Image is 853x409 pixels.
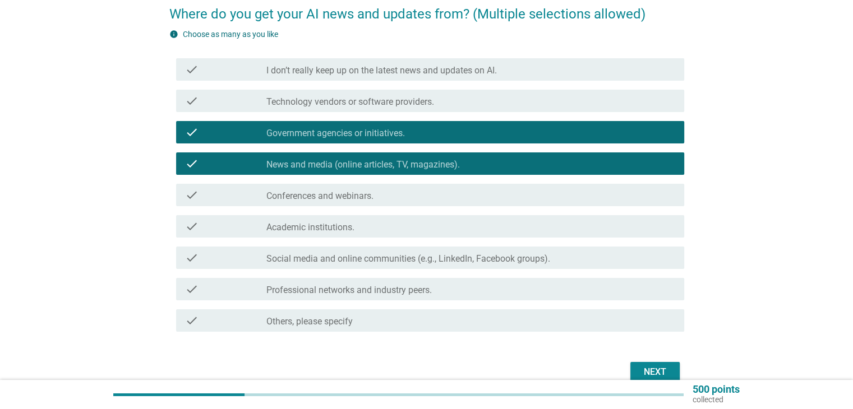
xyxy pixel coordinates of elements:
[185,63,199,76] i: check
[185,157,199,170] i: check
[183,30,278,39] label: Choose as many as you like
[266,316,353,327] label: Others, please specify
[185,220,199,233] i: check
[266,128,405,139] label: Government agencies or initiatives.
[693,384,740,394] p: 500 points
[266,190,374,202] label: Conferences and webinars.
[266,253,550,264] label: Social media and online communities (e.g., LinkedIn, Facebook groups).
[266,285,432,296] label: Professional networks and industry peers.
[639,365,671,379] div: Next
[266,222,354,233] label: Academic institutions.
[630,362,680,382] button: Next
[266,96,434,108] label: Technology vendors or software providers.
[185,188,199,202] i: check
[185,282,199,296] i: check
[185,251,199,264] i: check
[266,65,497,76] label: I don’t really keep up on the latest news and updates on AI.
[185,314,199,327] i: check
[185,94,199,108] i: check
[266,159,460,170] label: News and media (online articles, TV, magazines).
[693,394,740,405] p: collected
[185,126,199,139] i: check
[169,30,178,39] i: info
